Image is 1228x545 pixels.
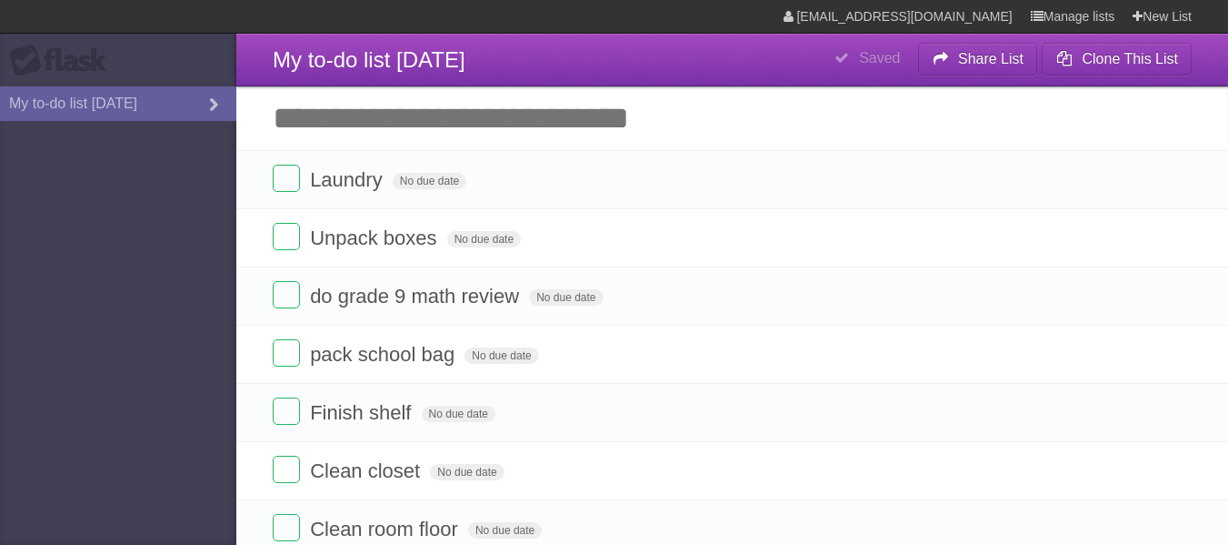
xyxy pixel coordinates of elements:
[422,406,495,422] span: No due date
[859,50,900,66] b: Saved
[273,339,300,367] label: Done
[273,165,300,192] label: Done
[918,43,1038,76] button: Share List
[464,348,538,364] span: No due date
[310,168,387,191] span: Laundry
[393,173,466,189] span: No due date
[310,459,424,482] span: Clean closet
[468,522,542,539] span: No due date
[310,285,524,308] span: do grade 9 math review
[529,289,603,306] span: No due date
[273,398,300,425] label: Done
[310,227,441,249] span: Unpack boxes
[273,514,300,541] label: Done
[273,281,300,308] label: Done
[273,47,465,72] span: My to-do list [DATE]
[1042,43,1192,76] button: Clone This List
[310,518,463,540] span: Clean room floor
[958,51,1023,66] b: Share List
[1082,51,1178,66] b: Clone This List
[430,464,504,480] span: No due date
[273,456,300,483] label: Done
[9,45,118,77] div: Flask
[447,231,521,247] span: No due date
[310,343,459,366] span: pack school bag
[310,401,415,424] span: Finish shelf
[273,223,300,250] label: Done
